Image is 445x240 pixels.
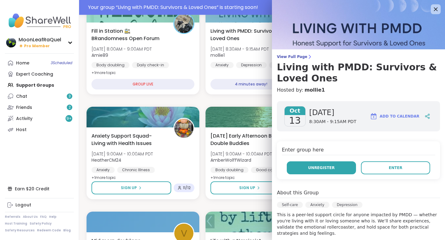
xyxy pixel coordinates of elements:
span: [DATE] Early Afternoon Body Double Buddies [210,132,286,147]
a: Safety Policy [30,221,52,226]
div: Chronic Illness [117,167,155,173]
a: About Us [23,215,38,219]
img: MoonLeafRaQuel [6,38,16,48]
div: Anxiety [305,202,329,208]
span: [DATE] 9:00AM - 10:00AM PDT [210,151,272,157]
div: Friends [16,105,32,111]
span: Living with PMDD: Survivors & Loved Ones [210,27,286,42]
div: Body doubling [210,167,248,173]
button: Enter [361,161,430,174]
h4: Enter group here [282,146,435,155]
a: Safety Resources [5,228,35,233]
b: Amie89 [91,52,108,58]
span: Anxiety Support Squad- Living with Health Issues [91,132,167,147]
a: Redeem Code [37,228,61,233]
div: Your group “ Living with PMDD: Survivors & Loved Ones ” is starting soon! [88,4,441,11]
a: Expert Coaching [5,68,74,80]
a: Logout [5,200,74,211]
a: View Full PageLiving with PMDD: Survivors & Loved Ones [277,54,440,84]
h4: Hosted by: [277,86,440,94]
img: ShareWell Nav Logo [5,10,74,31]
span: [DATE] [309,108,356,118]
span: 3 [69,94,71,99]
div: Depression [332,202,362,208]
div: Self-care [277,202,303,208]
div: Depression [236,62,267,68]
img: ShareWell Logomark [370,113,377,120]
a: Activity9+ [5,113,74,124]
div: Host [16,127,27,133]
a: Host [5,124,74,135]
span: Add to Calendar [380,114,419,119]
div: Anxiety [91,167,115,173]
div: Expert Coaching [16,71,53,77]
span: Sign Up [121,185,137,191]
a: Friends2 [5,102,74,113]
div: Self-care [269,62,297,68]
span: Pro Member [24,43,50,49]
div: MoonLeafRaQuel [19,36,61,43]
span: 11 / 12 [183,185,191,190]
a: Home3Scheduled [5,57,74,68]
div: Earn $20 Credit [5,183,74,194]
div: Body doubling [91,62,129,68]
b: HeatherCM24 [91,157,121,163]
span: [DATE] 9:00AM - 10:00AM PDT [91,151,153,157]
span: 9 + [66,116,72,121]
div: Home [16,60,29,66]
button: Sign Up [91,181,171,194]
a: Help [49,215,57,219]
div: 4 minutes away! [210,79,292,89]
div: GROUP LIVE [91,79,194,89]
div: Chat [16,93,27,100]
a: FAQ [40,215,47,219]
span: View Full Page [277,54,440,59]
span: 8:30AM - 9:15AM PDT [309,119,356,125]
a: Referrals [5,215,20,219]
span: [DATE] 8:00AM - 9:00AM PDT [91,46,152,52]
span: Fill in Station 🚉 BRandomness Open Forum [91,27,167,42]
span: 13 [289,115,301,126]
button: Unregister [287,161,356,174]
span: Sign Up [239,185,255,191]
a: Host Training [5,221,27,226]
span: 2 [69,105,71,110]
a: Chat3 [5,91,74,102]
span: Enter [389,165,402,171]
span: Unregister [308,165,335,171]
div: Daily check-in [132,62,169,68]
b: AmberWolffWizard [210,157,251,163]
span: [DATE] 8:30AM - 9:15AM PDT [210,46,269,52]
b: mollie1 [210,52,225,58]
div: Anxiety [210,62,234,68]
h4: About this Group [277,189,319,197]
span: 3 Scheduled [51,60,72,65]
div: Activity [16,116,32,122]
img: Amie89 [174,14,193,33]
h3: Living with PMDD: Survivors & Loved Ones [277,62,440,84]
img: HeatherCM24 [174,119,193,138]
button: Add to Calendar [367,109,422,124]
div: Good company [251,167,291,173]
button: Sign Up [210,181,289,194]
span: Oct [285,106,305,115]
a: Blog [63,228,71,233]
a: mollie1 [304,86,325,94]
div: Logout [15,202,31,208]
